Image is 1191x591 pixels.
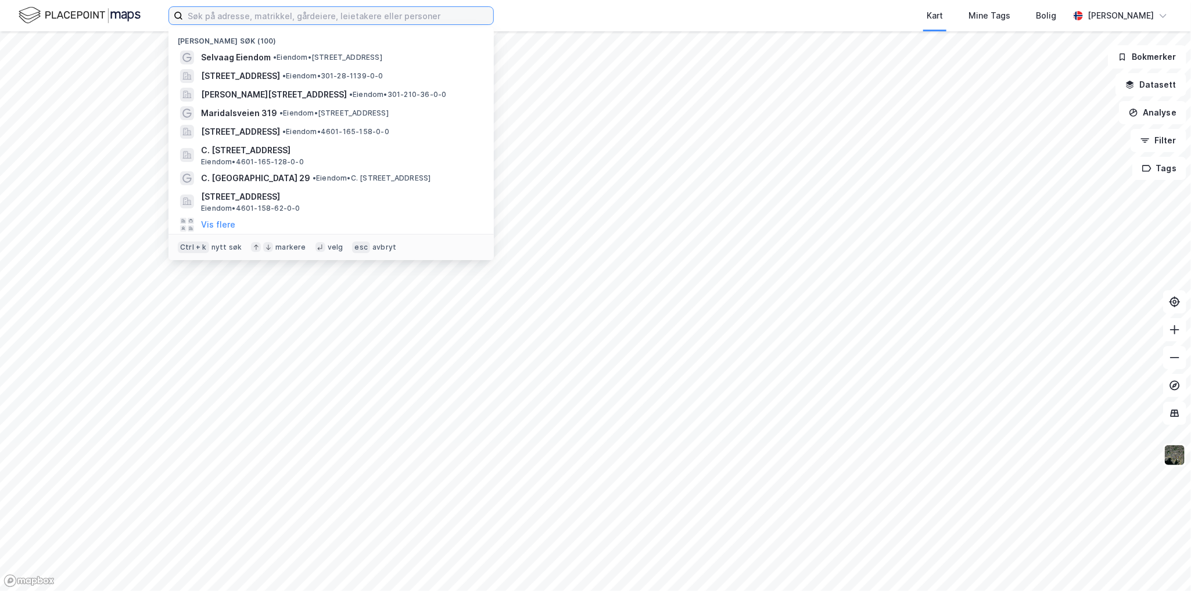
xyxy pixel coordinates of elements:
div: Kart [927,9,943,23]
img: logo.f888ab2527a4732fd821a326f86c7f29.svg [19,5,141,26]
span: Maridalsveien 319 [201,106,277,120]
input: Søk på adresse, matrikkel, gårdeiere, leietakere eller personer [183,7,493,24]
span: [STREET_ADDRESS] [201,125,280,139]
span: Eiendom • [STREET_ADDRESS] [279,109,389,118]
div: Mine Tags [968,9,1010,23]
div: markere [275,243,306,252]
button: Vis flere [201,218,235,232]
span: • [282,127,286,136]
iframe: Chat Widget [1133,535,1191,591]
span: • [282,71,286,80]
span: C. [STREET_ADDRESS] [201,143,480,157]
span: • [349,90,353,99]
span: Eiendom • 4601-165-158-0-0 [282,127,389,136]
span: Eiendom • 301-28-1139-0-0 [282,71,383,81]
span: Eiendom • 4601-158-62-0-0 [201,204,300,213]
span: [PERSON_NAME][STREET_ADDRESS] [201,88,347,102]
span: Eiendom • 4601-165-128-0-0 [201,157,304,167]
div: [PERSON_NAME] søk (100) [168,27,494,48]
span: Eiendom • [STREET_ADDRESS] [273,53,382,62]
div: Bolig [1036,9,1056,23]
span: [STREET_ADDRESS] [201,69,280,83]
span: • [313,174,316,182]
div: velg [328,243,343,252]
span: C. [GEOGRAPHIC_DATA] 29 [201,171,310,185]
div: Ctrl + k [178,242,209,253]
span: • [273,53,277,62]
div: nytt søk [211,243,242,252]
span: Selvaag Eiendom [201,51,271,64]
span: [STREET_ADDRESS] [201,190,480,204]
span: Eiendom • 301-210-36-0-0 [349,90,447,99]
div: esc [352,242,370,253]
span: • [279,109,283,117]
div: [PERSON_NAME] [1088,9,1154,23]
span: Eiendom • C. [STREET_ADDRESS] [313,174,431,183]
div: avbryt [372,243,396,252]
